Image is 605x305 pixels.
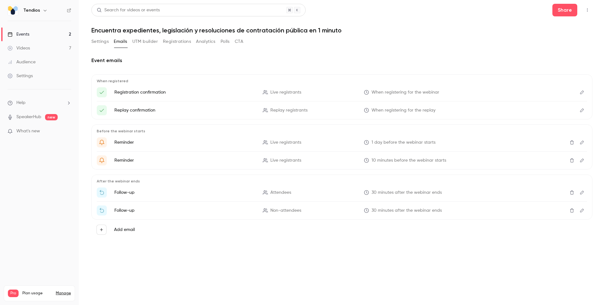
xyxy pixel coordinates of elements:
[97,137,587,147] li: Prepárate para el webinar: '{{ event_name }}'. ¡Es mañana!
[16,100,26,106] span: Help
[372,207,442,214] span: 30 minutes after the webinar ends
[270,139,301,146] span: Live registrants
[163,37,191,47] button: Registrations
[8,31,29,37] div: Events
[270,107,308,114] span: Replay registrants
[114,207,255,214] p: Follow-up
[97,7,160,14] div: Search for videos or events
[8,290,19,297] span: Pro
[91,57,592,64] h2: Event emails
[97,205,587,216] li: Aquí tienes la repetición de: {{ event_name }}
[196,37,216,47] button: Analytics
[22,291,52,296] span: Plan usage
[577,105,587,115] button: Edit
[64,129,71,134] iframe: Noticeable Trigger
[270,189,291,196] span: Attendees
[552,4,577,16] button: Share
[23,7,40,14] h6: Tendios
[567,155,577,165] button: Delete
[372,157,446,164] span: 10 minutes before the webinar starts
[577,187,587,198] button: Edit
[114,139,255,146] p: Reminder
[567,205,577,216] button: Delete
[114,189,255,196] p: Follow-up
[132,37,158,47] button: UTM builder
[577,137,587,147] button: Edit
[372,139,435,146] span: 1 day before the webinar starts
[114,107,255,113] p: Replay confirmation
[114,157,255,164] p: Reminder
[97,187,587,198] li: Gracias por asistir al webinar: {{ event_name }}
[56,291,71,296] a: Manage
[8,100,71,106] li: help-dropdown-opener
[567,187,577,198] button: Delete
[8,59,36,65] div: Audience
[91,37,109,47] button: Settings
[372,189,442,196] span: 30 minutes after the webinar ends
[270,157,301,164] span: Live registrants
[8,45,30,51] div: Videos
[8,5,18,15] img: Tendios
[8,73,33,79] div: Settings
[97,179,587,184] p: After the webinar ends
[270,89,301,96] span: Live registrants
[97,155,587,165] li: {{ event_name }} está a punto de empezar!
[45,114,58,120] span: new
[97,78,587,83] p: When registered
[97,129,587,134] p: Before the webinar starts
[114,227,135,233] label: Add email
[16,128,40,135] span: What's new
[221,37,230,47] button: Polls
[91,26,592,34] h1: Encuentra expedientes, legislación y resoluciones de contratación pública en 1 minuto
[114,37,127,47] button: Emails
[235,37,243,47] button: CTA
[16,114,41,120] a: SpeakerHub
[577,155,587,165] button: Edit
[97,105,587,115] li: Aquí está tu enlace de acceso a {{ event_name }}!
[577,205,587,216] button: Edit
[372,89,439,96] span: When registering for the webinar
[567,137,577,147] button: Delete
[372,107,435,114] span: When registering for the replay
[577,87,587,97] button: Edit
[114,89,255,95] p: Registration confirmation
[97,87,587,97] li: Aquí tienes el acceso al webinar: {{ event_name }}!
[270,207,301,214] span: Non-attendees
